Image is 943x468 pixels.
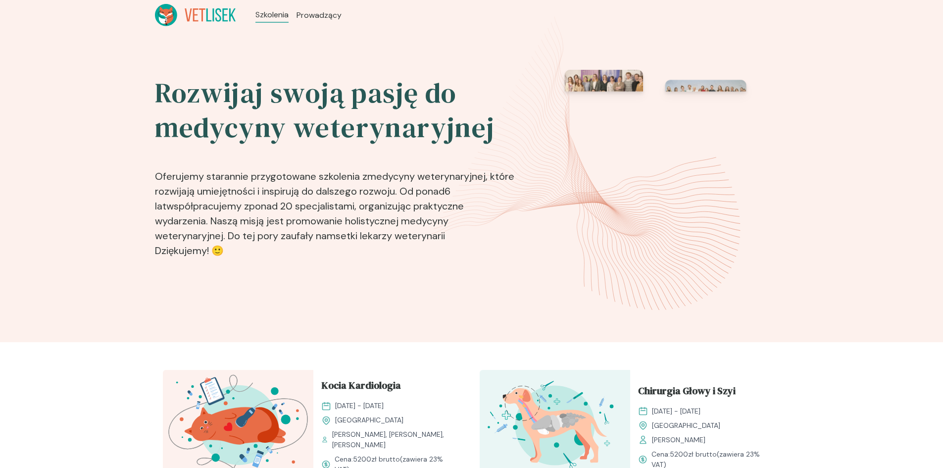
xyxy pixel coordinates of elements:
[638,383,773,402] a: Chirurgia Głowy i Szyi
[353,455,400,464] span: 5200 zł brutto
[652,420,720,431] span: [GEOGRAPHIC_DATA]
[249,200,354,212] b: ponad 20 specjalistami
[336,229,445,242] b: setki lekarzy weterynarii
[155,76,516,145] h2: Rozwijaj swoją pasję do medycyny weterynaryjnej
[255,9,289,21] a: Szkolenia
[297,9,342,21] a: Prowadzący
[638,383,736,402] span: Chirurgia Głowy i Szyi
[335,401,384,411] span: [DATE] - [DATE]
[367,170,486,183] b: medycyny weterynaryjnej
[155,153,516,262] p: Oferujemy starannie przygotowane szkolenia z , które rozwijają umiejętności i inspirują do dalsze...
[670,450,717,459] span: 5200 zł brutto
[652,435,705,445] span: [PERSON_NAME]
[652,406,700,416] span: [DATE] - [DATE]
[335,415,403,425] span: [GEOGRAPHIC_DATA]
[321,378,456,397] a: Kocia Kardiologia
[523,70,763,266] img: eventsPhotosRoll2.png
[321,378,401,397] span: Kocia Kardiologia
[332,429,455,450] span: [PERSON_NAME], [PERSON_NAME], [PERSON_NAME]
